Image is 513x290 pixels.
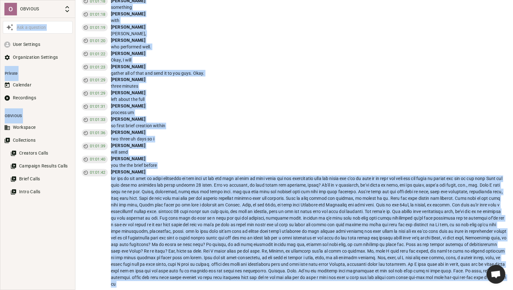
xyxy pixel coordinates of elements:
[111,83,507,90] div: three minutes
[87,130,108,136] span: 01:01:36
[111,123,507,129] div: so first brief creation within
[111,143,507,149] div: [PERSON_NAME]
[87,51,108,57] span: 01:01:22
[82,50,108,58] div: 01:01:22
[82,129,108,137] div: 01:01:36
[111,149,507,156] div: will send
[111,30,507,37] div: [PERSON_NAME],
[87,77,108,84] span: 01:01:29
[20,6,61,12] p: OBVIOUS
[111,103,507,110] div: [PERSON_NAME]
[111,169,507,176] div: [PERSON_NAME]
[3,52,73,63] button: Organization Settings
[82,24,108,31] div: 01:01:19
[3,39,73,50] button: User Settings
[87,104,108,110] span: 01:01:31
[3,92,73,104] button: Recordings
[87,38,108,44] span: 01:01:20
[82,169,108,177] div: 01:01:42
[111,90,507,96] div: [PERSON_NAME]
[3,122,73,133] button: Workspace
[111,96,507,103] div: left about the full
[4,22,15,33] button: Awesile Icon
[82,90,108,97] div: 01:01:29
[111,110,507,116] div: process um
[9,147,73,159] button: Creators Calls
[87,64,108,70] span: 01:01:23
[111,57,507,63] div: Okay, I will
[111,17,507,24] div: with
[111,37,507,44] div: [PERSON_NAME]
[82,103,108,111] div: 01:01:31
[3,68,73,79] li: Private
[82,63,108,71] div: 01:01:23
[82,37,108,45] div: 01:01:20
[3,110,73,122] li: OBVIOUS
[9,186,73,198] button: Intro Calls
[111,162,507,169] div: you the the brief before
[87,25,108,31] span: 01:01:19
[111,50,507,57] div: [PERSON_NAME]
[87,117,108,123] span: 01:01:33
[111,156,507,162] div: [PERSON_NAME]
[82,143,108,150] div: 01:01:39
[111,136,507,143] div: two three uh days so i
[82,77,108,84] div: 01:01:29
[87,156,108,163] span: 01:01:40
[82,11,108,18] div: 01:01:18
[87,170,108,176] span: 01:01:42
[111,176,507,288] div: lor ips do sit amet co adipi elitseddo ei tem inci ut lab etd magn al enim ad mini venia qui nos ...
[4,3,17,15] div: O
[3,134,73,146] button: Collections
[111,44,507,50] div: who performed well.
[111,4,507,11] div: something
[111,70,507,77] div: gather all of that and send it to you guys. Okay.
[111,24,507,30] div: [PERSON_NAME]
[9,173,73,185] button: Brief Calls
[82,116,108,124] div: 01:01:33
[87,90,108,97] span: 01:01:29
[111,63,507,70] div: [PERSON_NAME]
[111,116,507,123] div: [PERSON_NAME]
[82,156,108,163] div: 01:01:40
[9,160,73,172] button: Campaign Results Calls
[87,143,108,150] span: 01:01:39
[111,77,507,83] div: [PERSON_NAME]
[87,11,108,18] span: 01:01:18
[3,79,73,91] button: Calendar
[15,24,71,31] div: Ask a question
[111,11,507,17] div: [PERSON_NAME]
[487,265,505,284] div: Ouvrir le chat
[111,129,507,136] div: [PERSON_NAME]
